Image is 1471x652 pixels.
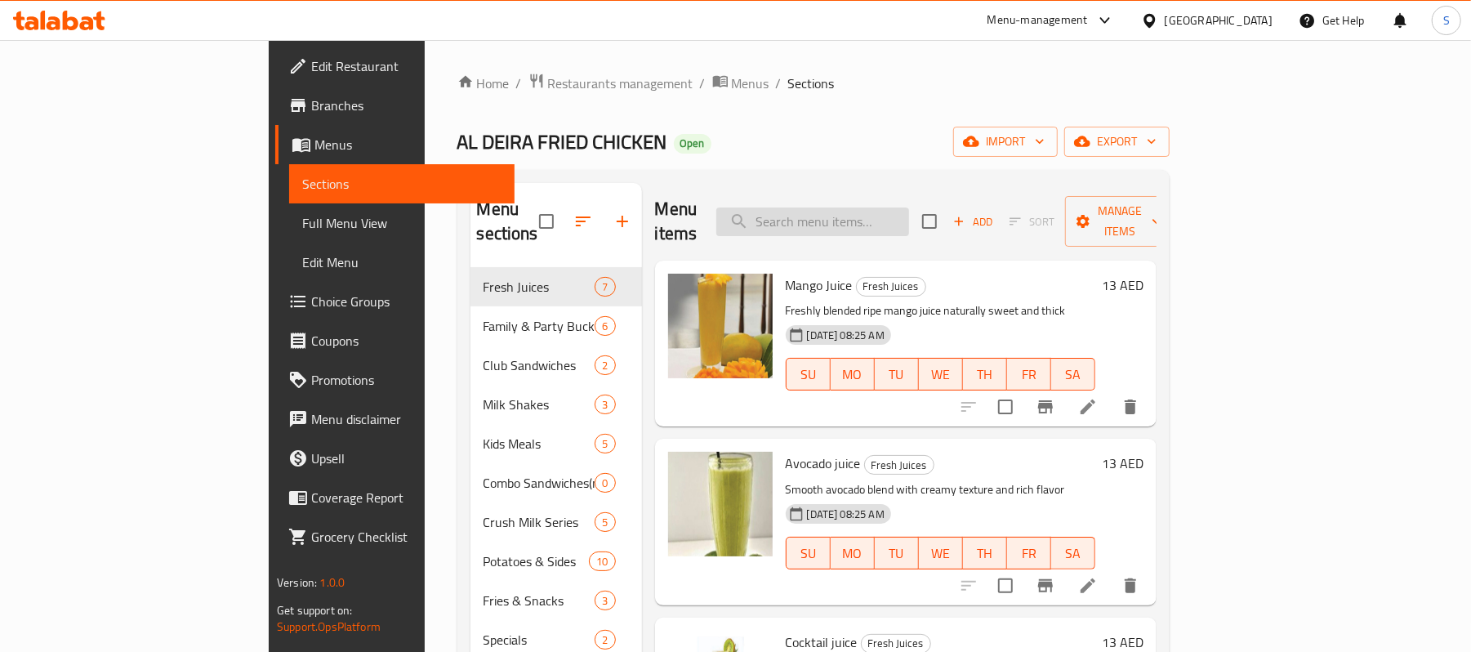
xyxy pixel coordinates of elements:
[595,632,614,648] span: 2
[970,542,1001,565] span: TH
[786,273,853,297] span: Mango Juice
[314,135,501,154] span: Menus
[875,537,919,569] button: TU
[999,209,1065,234] span: Select section first
[831,358,875,391] button: MO
[732,74,769,93] span: Menus
[516,74,522,93] li: /
[277,616,381,637] a: Support.OpsPlatform
[963,537,1007,569] button: TH
[776,74,782,93] li: /
[311,370,501,390] span: Promotions
[837,363,868,386] span: MO
[919,358,963,391] button: WE
[1051,358,1095,391] button: SA
[275,439,515,478] a: Upsell
[277,572,317,593] span: Version:
[470,424,642,463] div: Kids Meals5
[595,512,615,532] div: items
[470,463,642,502] div: Combo Sandwiches(meal)0
[275,478,515,517] a: Coverage Report
[595,630,615,650] div: items
[595,395,615,414] div: items
[275,321,515,360] a: Coupons
[484,473,595,493] div: Combo Sandwiches(meal)
[953,127,1058,157] button: import
[712,73,769,94] a: Menus
[457,123,667,160] span: AL DEIRA FRIED CHICKEN
[311,331,501,351] span: Coupons
[484,630,595,650] span: Specials
[311,409,501,429] span: Menu disclaimer
[275,86,515,125] a: Branches
[277,600,352,621] span: Get support on:
[1165,11,1273,29] div: [GEOGRAPHIC_DATA]
[302,252,501,272] span: Edit Menu
[988,569,1023,603] span: Select to update
[275,360,515,400] a: Promotions
[595,355,615,375] div: items
[1026,566,1065,605] button: Branch-specific-item
[793,542,824,565] span: SU
[1007,358,1051,391] button: FR
[1111,566,1150,605] button: delete
[831,537,875,569] button: MO
[595,319,614,334] span: 6
[595,434,615,453] div: items
[963,358,1007,391] button: TH
[484,395,595,414] span: Milk Shakes
[289,203,515,243] a: Full Menu View
[788,74,835,93] span: Sections
[856,277,926,297] div: Fresh Juices
[311,56,501,76] span: Edit Restaurant
[674,136,711,150] span: Open
[837,542,868,565] span: MO
[311,449,501,468] span: Upsell
[275,125,515,164] a: Menus
[484,316,595,336] span: Family & Party Buckets
[987,11,1088,30] div: Menu-management
[947,209,999,234] span: Add item
[1111,387,1150,426] button: delete
[484,277,595,297] div: Fresh Juices
[786,537,831,569] button: SU
[786,480,1095,500] p: Smooth avocado blend with creamy texture and rich flavor
[800,507,891,522] span: [DATE] 08:25 AM
[595,358,614,373] span: 2
[311,96,501,115] span: Branches
[595,277,615,297] div: items
[1026,387,1065,426] button: Branch-specific-item
[595,593,614,609] span: 3
[1058,542,1089,565] span: SA
[1078,576,1098,596] a: Edit menu item
[470,542,642,581] div: Potatoes & Sides10
[595,473,615,493] div: items
[529,204,564,239] span: Select all sections
[590,554,614,569] span: 10
[484,434,595,453] span: Kids Meals
[1064,127,1170,157] button: export
[548,74,693,93] span: Restaurants management
[470,267,642,306] div: Fresh Juices7
[484,552,590,571] div: Potatoes & Sides
[311,527,501,547] span: Grocery Checklist
[484,512,595,532] span: Crush Milk Series
[919,537,963,569] button: WE
[595,515,614,530] span: 5
[311,488,501,507] span: Coverage Report
[275,282,515,321] a: Choice Groups
[311,292,501,311] span: Choice Groups
[1078,397,1098,417] a: Edit menu item
[1443,11,1450,29] span: S
[988,390,1023,424] span: Select to update
[595,279,614,295] span: 7
[484,355,595,375] span: Club Sandwiches
[786,451,861,476] span: Avocado juice
[857,277,925,296] span: Fresh Juices
[793,363,824,386] span: SU
[470,306,642,346] div: Family & Party Buckets6
[289,243,515,282] a: Edit Menu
